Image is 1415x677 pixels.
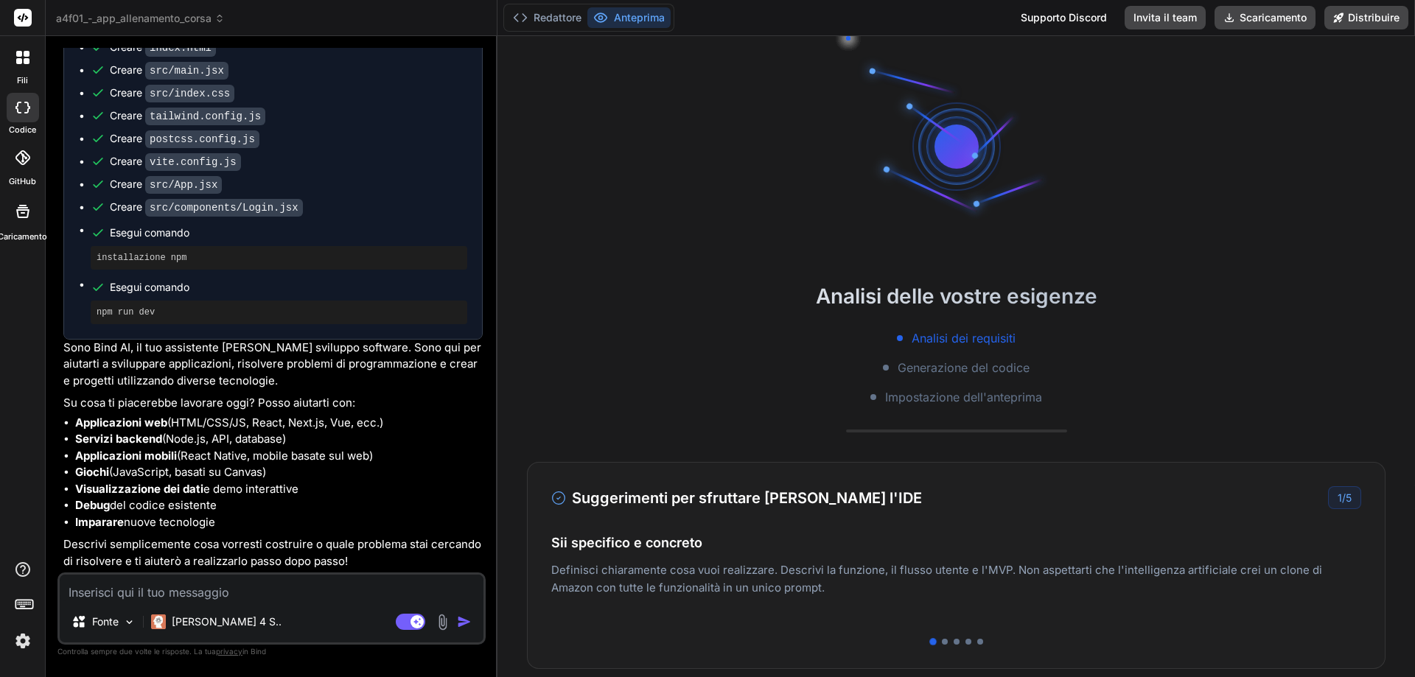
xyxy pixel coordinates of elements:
code: src/main.jsx [145,62,228,80]
font: Supporto Discord [1021,11,1107,24]
font: Creare [110,132,142,144]
font: Descrivi semplicemente cosa vorresti costruire o quale problema stai cercando di risolvere e ti a... [63,537,484,568]
code: tailwind.config.js [145,108,265,125]
img: impostazioni [10,628,35,653]
font: Creare [110,86,142,99]
button: Distribuire [1324,6,1408,29]
img: Scegli i modelli [123,616,136,628]
img: Claude 4 Sonetto [151,614,166,629]
font: GitHub [9,176,36,186]
font: Creare [110,41,142,53]
font: codice [9,124,36,135]
font: 5 [1346,491,1352,504]
font: Fonte [92,615,119,628]
font: privacy [216,647,242,656]
img: icona [457,614,472,629]
code: vite.config.js [145,153,241,171]
img: attaccamento [434,614,451,631]
font: installazione npm [97,253,186,263]
font: Visualizzazione dei dati [75,482,203,496]
font: fili [17,75,28,85]
font: Servizi backend [75,432,162,446]
font: Sii specifico e concreto [551,535,702,550]
font: Creare [110,63,142,76]
font: (HTML/CSS/JS, React, Next.js, Vue, ecc.) [167,415,383,429]
button: Scaricamento [1215,6,1316,29]
font: Su cosa ti piacerebbe lavorare oggi? Posso aiutarti con: [63,396,355,410]
code: src/App.jsx [145,176,222,194]
font: Suggerimenti per sfruttare [PERSON_NAME] l'IDE [572,489,922,507]
font: (Node.js, API, database) [162,432,286,446]
font: in Bind [242,647,266,656]
button: Redattore [507,7,587,28]
button: Invita il team [1125,6,1206,29]
font: Distribuire [1348,11,1400,24]
font: del codice esistente [110,498,217,512]
font: Applicazioni mobili [75,449,177,463]
font: Debug [75,498,110,512]
font: Creare [110,155,142,167]
font: Invita il team [1133,11,1197,24]
font: 1 [1338,491,1342,504]
font: Giochi [75,465,109,479]
font: Creare [110,200,142,213]
font: Scaricamento [1240,11,1307,24]
font: Imparare [75,515,124,529]
font: Analisi dei requisiti [912,331,1016,345]
font: Esegui comando [110,281,189,293]
code: src/index.css [145,85,234,102]
font: Controlla sempre due volte le risposte. La tua [57,647,216,656]
font: nuove tecnologie [124,515,215,529]
code: postcss.config.js [145,130,259,148]
font: [PERSON_NAME] 4 S.. [172,615,282,628]
button: Anteprima [587,7,671,28]
font: Generazione del codice [898,360,1030,375]
font: a4f01_-_app_allenamento_corsa [56,12,212,24]
font: (React Native, mobile basate sul web) [177,449,373,463]
font: Analisi delle vostre esigenze [816,284,1097,309]
font: Creare [110,109,142,122]
font: e demo interattive [203,482,298,496]
font: / [1342,491,1346,504]
font: Esegui comando [110,226,189,239]
font: npm run dev [97,307,155,318]
font: Redattore [534,11,581,24]
font: (JavaScript, basati su Canvas) [109,465,266,479]
code: src/components/Login.jsx [145,199,303,217]
font: Sono Bind AI, il tuo assistente [PERSON_NAME] sviluppo software. Sono qui per aiutarti a sviluppa... [63,340,481,387]
code: index.html [145,39,216,57]
font: Impostazione dell'anteprima [885,390,1042,404]
font: Anteprima [614,11,665,24]
font: Creare [110,178,142,190]
font: Applicazioni web [75,415,167,429]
